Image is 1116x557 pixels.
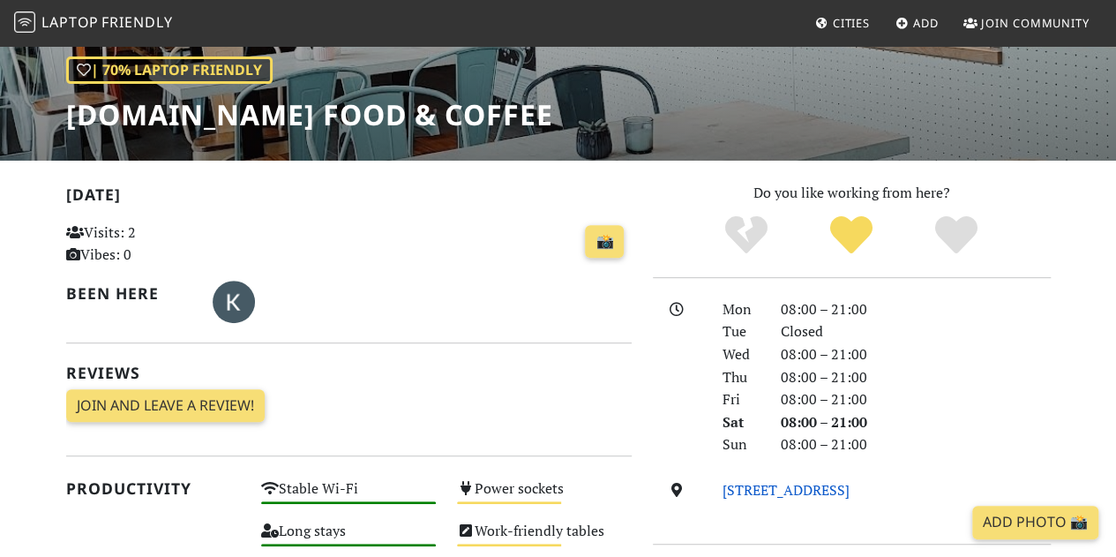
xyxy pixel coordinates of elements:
a: Add Photo 📸 [972,506,1098,539]
span: Add [913,15,939,31]
h2: [DATE] [66,185,632,211]
div: 08:00 – 21:00 [770,366,1061,389]
span: Laptop [41,12,99,32]
span: Join Community [981,15,1090,31]
a: Cities [808,7,877,39]
a: LaptopFriendly LaptopFriendly [14,8,173,39]
a: Add [888,7,946,39]
a: Join and leave a review! [66,389,265,423]
span: Cities [833,15,870,31]
div: Definitely! [903,214,1008,258]
h2: Productivity [66,479,241,498]
div: Sun [712,433,770,456]
div: | 70% Laptop Friendly [66,56,273,85]
div: Tue [712,320,770,343]
img: LaptopFriendly [14,11,35,33]
h2: Reviews [66,364,632,382]
div: Mon [712,298,770,321]
p: Do you like working from here? [653,182,1051,205]
div: Yes [799,214,904,258]
div: Stable Wi-Fi [251,476,446,518]
div: 08:00 – 21:00 [770,343,1061,366]
div: Thu [712,366,770,389]
a: [STREET_ADDRESS] [723,480,850,500]
div: 08:00 – 21:00 [770,388,1061,411]
div: No [694,214,799,258]
span: King A [213,290,255,310]
span: Friendly [101,12,172,32]
a: Join Community [956,7,1097,39]
a: 📸 [585,225,624,259]
div: Power sockets [446,476,642,518]
div: Fri [712,388,770,411]
div: 08:00 – 21:00 [770,433,1061,456]
div: 08:00 – 21:00 [770,411,1061,434]
h2: Been here [66,284,191,303]
div: Wed [712,343,770,366]
div: Closed [770,320,1061,343]
img: 3208-king.jpg [213,281,255,323]
div: Sat [712,411,770,434]
div: 08:00 – 21:00 [770,298,1061,321]
p: Visits: 2 Vibes: 0 [66,222,241,267]
h1: [DOMAIN_NAME] FOOD & COFFEE [66,98,553,132]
